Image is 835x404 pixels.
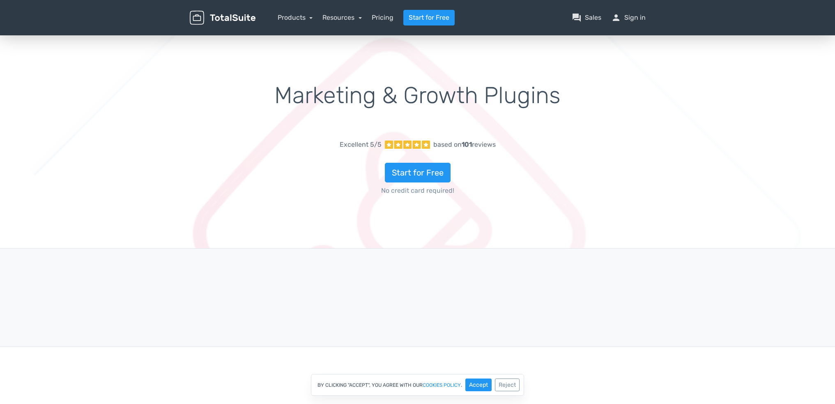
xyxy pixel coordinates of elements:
button: Accept [465,379,492,391]
h1: Marketing & Growth Plugins [268,83,567,109]
a: question_answerSales [572,13,601,23]
span: No credit card required! [268,186,567,196]
a: Pricing [372,13,393,23]
span: person [611,13,621,23]
a: Resources [322,14,362,21]
span: Excellent 5/5 [340,140,382,150]
a: Products [278,14,313,21]
img: TotalSuite for WordPress [190,11,255,25]
a: Start for Free [385,163,451,182]
a: Start for Free [403,10,455,25]
a: personSign in [611,13,646,23]
a: cookies policy [423,383,461,388]
strong: 101 [462,141,472,148]
button: Reject [495,379,520,391]
div: By clicking "Accept", you agree with our . [311,374,524,396]
div: based on reviews [433,140,496,150]
span: question_answer [572,13,582,23]
a: Excellent 5/5 based on101reviews [268,136,567,153]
